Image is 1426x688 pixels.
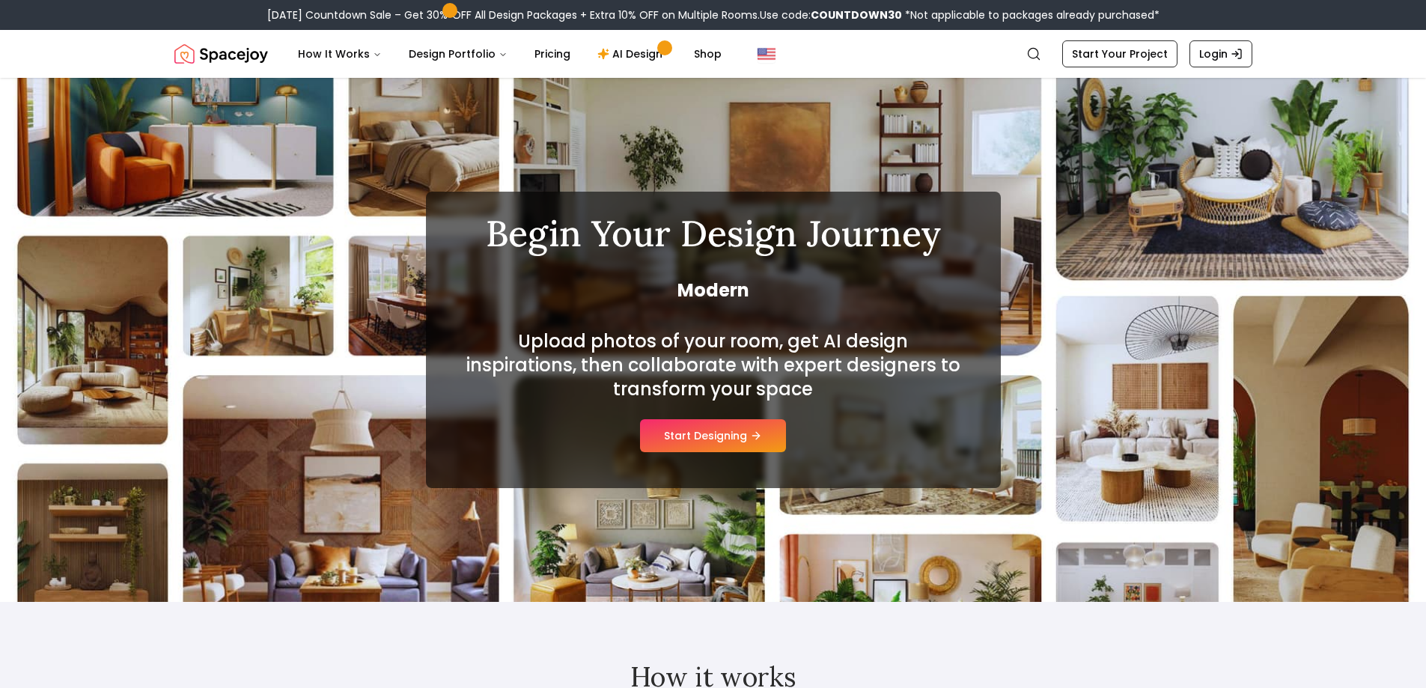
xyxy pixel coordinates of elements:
h2: Upload photos of your room, get AI design inspirations, then collaborate with expert designers to... [462,329,965,401]
span: Use code: [760,7,902,22]
a: Login [1189,40,1252,67]
span: Modern [462,278,965,302]
span: *Not applicable to packages already purchased* [902,7,1160,22]
button: How It Works [286,39,394,69]
nav: Global [174,30,1252,78]
nav: Main [286,39,734,69]
button: Design Portfolio [397,39,519,69]
a: Shop [682,39,734,69]
b: COUNTDOWN30 [811,7,902,22]
a: Start Your Project [1062,40,1177,67]
img: Spacejoy Logo [174,39,268,69]
a: Spacejoy [174,39,268,69]
a: AI Design [585,39,679,69]
a: Pricing [522,39,582,69]
button: Start Designing [640,419,786,452]
h1: Begin Your Design Journey [462,216,965,252]
div: [DATE] Countdown Sale – Get 30% OFF All Design Packages + Extra 10% OFF on Multiple Rooms. [267,7,1160,22]
img: United States [758,45,776,63]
